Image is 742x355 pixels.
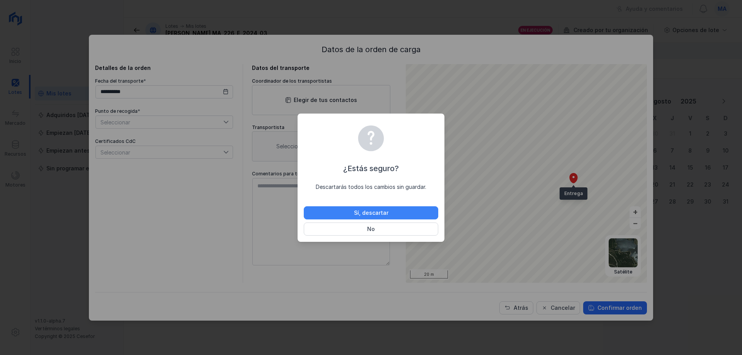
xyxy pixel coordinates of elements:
[304,183,438,191] div: Descartarás todos los cambios sin guardar.
[304,206,438,219] button: Sí, descartar
[304,163,438,174] div: ¿Estás seguro?
[354,209,388,217] div: Sí, descartar
[304,223,438,236] button: No
[367,225,375,233] div: No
